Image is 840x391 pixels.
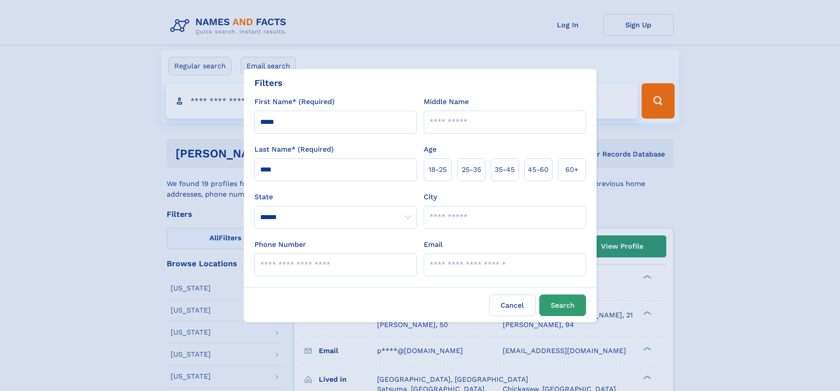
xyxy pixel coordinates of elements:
[495,164,515,175] span: 35‑45
[489,294,536,316] label: Cancel
[528,164,549,175] span: 45‑60
[254,76,283,89] div: Filters
[424,192,437,202] label: City
[424,239,443,250] label: Email
[254,239,306,250] label: Phone Number
[254,97,335,107] label: First Name* (Required)
[254,144,334,155] label: Last Name* (Required)
[462,164,481,175] span: 25‑35
[539,294,586,316] button: Search
[424,144,437,155] label: Age
[565,164,579,175] span: 60+
[429,164,447,175] span: 18‑25
[424,97,469,107] label: Middle Name
[254,192,417,202] label: State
